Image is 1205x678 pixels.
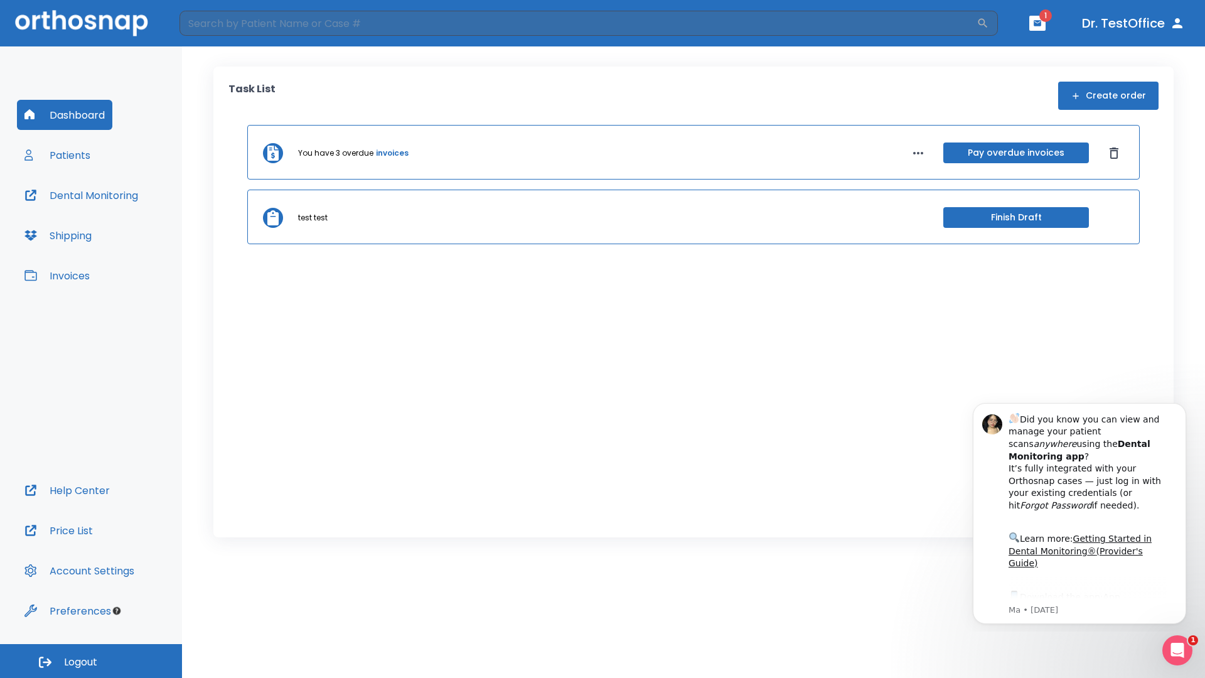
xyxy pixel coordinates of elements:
[943,207,1089,228] button: Finish Draft
[1058,82,1159,110] button: Create order
[1039,9,1052,22] span: 1
[298,212,328,223] p: test test
[17,140,98,170] button: Patients
[17,220,99,250] button: Shipping
[15,10,148,36] img: Orthosnap
[1162,635,1192,665] iframe: Intercom live chat
[64,655,97,669] span: Logout
[376,148,409,159] a: invoices
[298,148,373,159] p: You have 3 overdue
[17,475,117,505] button: Help Center
[17,180,146,210] button: Dental Monitoring
[1077,12,1190,35] button: Dr. TestOffice
[179,11,977,36] input: Search by Patient Name or Case #
[55,197,213,261] div: Download the app: | ​ Let us know if you need help getting started!
[55,200,166,223] a: App Store
[1104,143,1124,163] button: Dismiss
[228,82,276,110] p: Task List
[17,515,100,546] button: Price List
[111,605,122,616] div: Tooltip anchor
[17,100,112,130] button: Dashboard
[1188,635,1198,645] span: 1
[943,143,1089,163] button: Pay overdue invoices
[17,261,97,291] button: Invoices
[17,556,142,586] button: Account Settings
[17,596,119,626] button: Preferences
[954,392,1205,632] iframe: Intercom notifications message
[55,213,213,224] p: Message from Ma, sent 4w ago
[213,19,223,30] button: Dismiss notification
